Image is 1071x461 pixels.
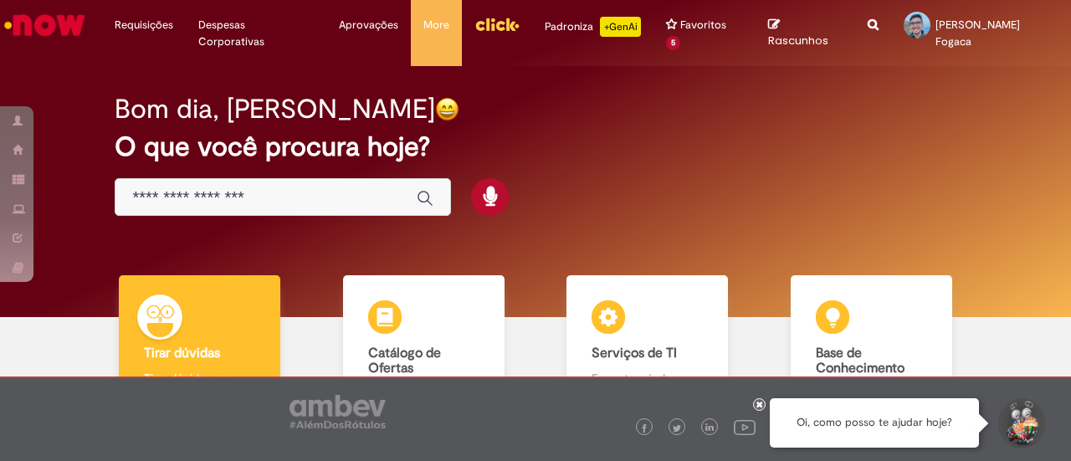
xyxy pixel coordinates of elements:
span: Requisições [115,17,173,33]
span: [PERSON_NAME] Fogaca [935,18,1020,49]
p: Encontre ajuda [592,370,703,387]
p: +GenAi [600,17,641,37]
div: Padroniza [545,17,641,37]
button: Iniciar Conversa de Suporte [996,398,1046,448]
img: logo_footer_youtube.png [734,416,756,438]
span: More [423,17,449,33]
img: logo_footer_linkedin.png [705,423,714,433]
h2: O que você procura hoje? [115,132,956,161]
span: Rascunhos [768,33,828,49]
span: Favoritos [680,17,726,33]
div: Oi, como posso te ajudar hoje? [770,398,979,448]
img: logo_footer_facebook.png [640,424,648,433]
img: happy-face.png [435,97,459,121]
img: click_logo_yellow_360x200.png [474,12,520,37]
b: Catálogo de Ofertas [368,345,441,376]
b: Tirar dúvidas [144,345,220,361]
a: Base de Conhecimento Consulte e aprenda [760,275,984,420]
a: Serviços de TI Encontre ajuda [535,275,760,420]
h2: Bom dia, [PERSON_NAME] [115,95,435,124]
img: ServiceNow [2,8,88,42]
a: Tirar dúvidas Tirar dúvidas com Lupi Assist e Gen Ai [88,275,312,420]
img: logo_footer_ambev_rotulo_gray.png [290,395,386,428]
span: 5 [666,36,680,50]
span: Aprovações [339,17,398,33]
b: Serviços de TI [592,345,677,361]
p: Tirar dúvidas com Lupi Assist e Gen Ai [144,370,255,403]
b: Base de Conhecimento [816,345,904,376]
span: Despesas Corporativas [198,17,314,50]
a: Rascunhos [768,18,843,49]
img: logo_footer_twitter.png [673,424,681,433]
a: Catálogo de Ofertas Abra uma solicitação [312,275,536,420]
